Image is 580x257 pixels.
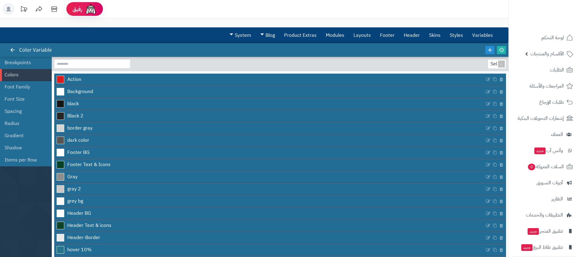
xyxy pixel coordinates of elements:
a: Styles [445,28,468,43]
span: أدوات التسويق [536,179,563,187]
a: تحديثات المنصة [16,3,31,17]
a: تطبيق نقاط البيعجديد [512,240,576,255]
a: التطبيقات والخدمات [512,208,576,222]
span: وآتس آب [534,146,563,155]
a: Background [54,86,485,98]
span: المراجعات والأسئلة [529,82,564,90]
a: Action [54,74,485,85]
span: الأقسام والمنتجات [530,50,564,58]
a: Header BG [54,208,485,219]
span: 0 [528,164,535,170]
a: dark color [54,135,485,146]
a: وآتس آبجديد [512,143,576,158]
a: Modules [321,28,349,43]
a: System [225,28,256,43]
a: العملاء [512,127,576,142]
a: black [54,98,485,110]
a: Variables [468,28,497,43]
a: hover 10% [54,244,485,256]
a: الطلبات [512,63,576,77]
a: grey bg [54,196,485,207]
span: Background [67,88,93,95]
a: Breakpoints [5,57,43,69]
a: تطبيق المتجرجديد [512,224,576,238]
a: Font Size [5,93,43,105]
a: طلبات الإرجاع [512,95,576,109]
span: جديد [521,244,533,251]
span: تطبيق المتجر [527,227,563,235]
a: Header Text & icons [54,220,485,231]
span: grey bg [67,198,83,205]
a: Font Family [5,81,43,93]
span: التطبيقات والخدمات [526,211,563,219]
span: جديد [534,148,546,154]
span: جديد [528,228,539,235]
a: Layouts [349,28,375,43]
span: gray 2 [67,186,81,193]
a: Footer [375,28,399,43]
span: Footer BG [67,149,90,156]
a: Spacing [5,105,43,117]
a: gray 2 [54,183,485,195]
span: التقارير [551,195,563,203]
a: Shadow [5,142,43,154]
span: Header BG [67,210,91,217]
a: Blog [256,28,279,43]
span: Footer Text & Icons [67,161,111,168]
a: Header-Border [54,232,485,244]
span: Action [67,76,81,83]
span: إشعارات التحويلات البنكية [518,114,564,123]
span: السلات المتروكة [527,162,564,171]
span: Black 2 [67,113,83,120]
img: ai-face.png [85,3,97,15]
span: رفيق [72,5,82,13]
a: border gray [54,123,485,134]
a: Black 2 [54,110,485,122]
a: أدوات التسويق [512,175,576,190]
span: لوحة التحكم [541,33,564,42]
span: Header-Border [67,234,100,241]
a: التقارير [512,192,576,206]
a: Skins [424,28,445,43]
span: hover 10% [67,246,92,253]
a: Header [399,28,424,43]
a: Gray [54,171,485,183]
div: Select... [488,60,504,68]
span: Gray [67,173,78,180]
a: Radius [5,117,43,130]
a: لوحة التحكم [512,30,576,45]
span: black [67,100,79,107]
a: Footer BG [54,147,485,158]
span: طلبات الإرجاع [539,98,564,106]
span: تطبيق نقاط البيع [521,243,563,252]
a: المراجعات والأسئلة [512,79,576,93]
a: إشعارات التحويلات البنكية [512,111,576,126]
a: Footer Text & Icons [54,159,485,171]
a: Product Extras [279,28,321,43]
a: Gradient [5,130,43,142]
span: الطلبات [550,66,564,74]
span: border gray [67,125,93,132]
a: Colors [5,69,43,81]
div: Color Variable [11,43,58,57]
span: Header Text & icons [67,222,111,229]
span: العملاء [551,130,563,139]
a: Items per Row [5,154,43,166]
span: dark color [67,137,89,144]
a: السلات المتروكة0 [512,159,576,174]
